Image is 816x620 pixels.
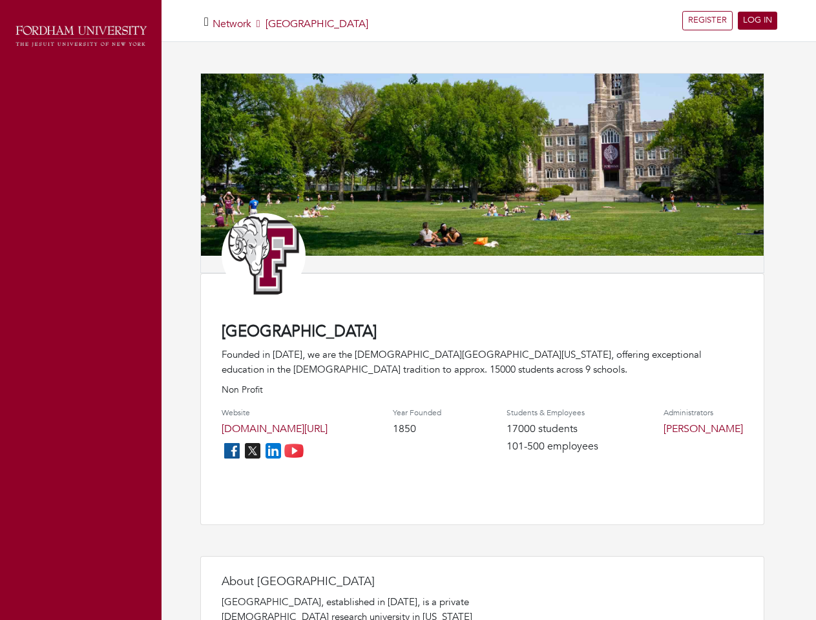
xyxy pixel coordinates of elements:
[284,440,304,461] img: youtube_icon-fc3c61c8c22f3cdcae68f2f17984f5f016928f0ca0694dd5da90beefb88aa45e.png
[213,17,251,31] a: Network
[222,440,242,461] img: facebook_icon-256f8dfc8812ddc1b8eade64b8eafd8a868ed32f90a8d2bb44f507e1979dbc24.png
[201,74,764,256] img: 683a5b8e835635248a5481166db1a0f398a14ab9.jpg
[507,423,598,435] h4: 17000 students
[738,12,777,30] a: LOG IN
[13,23,149,50] img: fordham_logo.png
[263,440,284,461] img: linkedin_icon-84db3ca265f4ac0988026744a78baded5d6ee8239146f80404fb69c9eee6e8e7.png
[507,408,598,417] h4: Students & Employees
[222,408,328,417] h4: Website
[222,323,743,342] h4: [GEOGRAPHIC_DATA]
[507,440,598,453] h4: 101-500 employees
[213,18,368,30] h5: [GEOGRAPHIC_DATA]
[664,422,743,436] a: [PERSON_NAME]
[242,440,263,461] img: twitter_icon-7d0bafdc4ccc1285aa2013833b377ca91d92330db209b8298ca96278571368c9.png
[222,213,306,297] img: Athletic_Logo_Primary_Letter_Mark_1.jpg
[393,423,441,435] h4: 1850
[222,383,743,397] p: Non Profit
[664,408,743,417] h4: Administrators
[393,408,441,417] h4: Year Founded
[222,422,328,436] a: [DOMAIN_NAME][URL]
[682,11,733,30] a: REGISTER
[222,575,480,589] h4: About [GEOGRAPHIC_DATA]
[222,347,743,377] div: Founded in [DATE], we are the [DEMOGRAPHIC_DATA][GEOGRAPHIC_DATA][US_STATE], offering exceptional...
